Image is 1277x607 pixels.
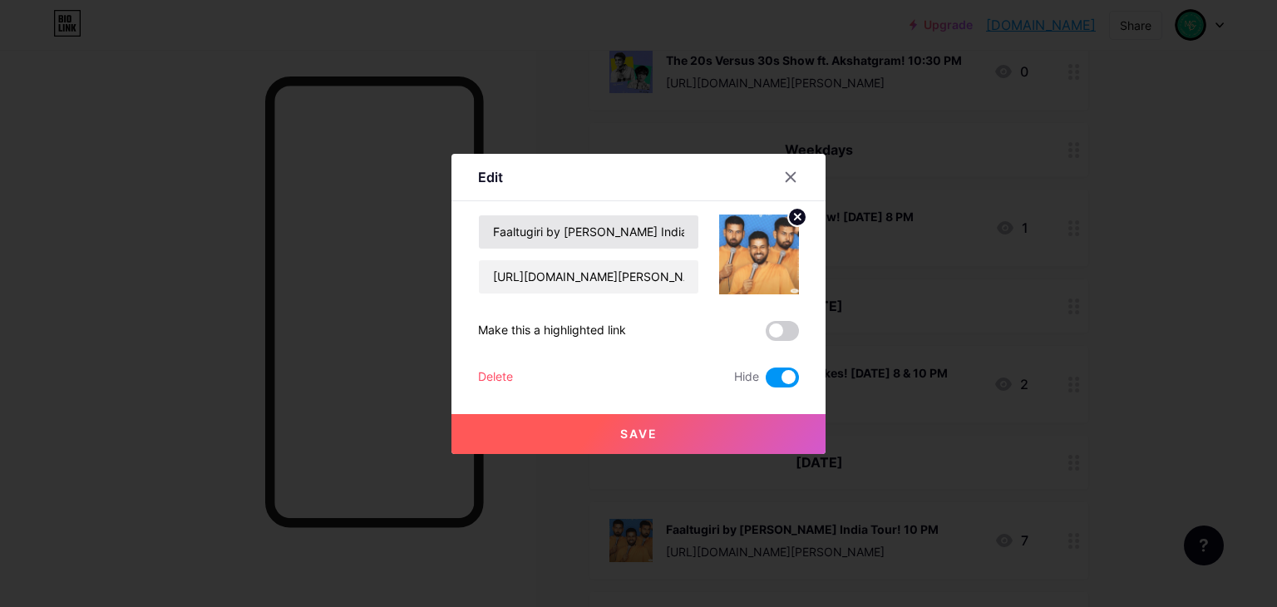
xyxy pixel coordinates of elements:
[620,427,658,441] span: Save
[719,215,799,294] img: link_thumbnail
[734,368,759,387] span: Hide
[478,368,513,387] div: Delete
[479,215,698,249] input: Title
[451,414,826,454] button: Save
[478,167,503,187] div: Edit
[478,321,626,341] div: Make this a highlighted link
[479,260,698,294] input: URL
